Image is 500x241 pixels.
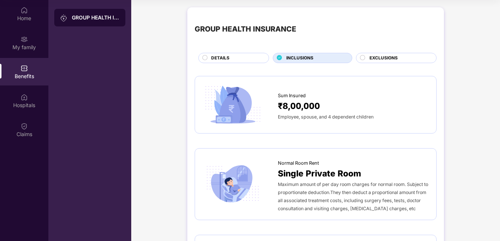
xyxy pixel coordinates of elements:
[286,55,313,62] span: INCLUSIONS
[21,94,28,101] img: svg+xml;base64,PHN2ZyBpZD0iSG9zcGl0YWxzIiB4bWxucz0iaHR0cDovL3d3dy53My5vcmcvMjAwMC9zdmciIHdpZHRoPS...
[278,160,319,167] span: Normal Room Rent
[195,23,296,35] div: GROUP HEALTH INSURANCE
[21,36,28,43] img: svg+xml;base64,PHN2ZyB3aWR0aD0iMjAiIGhlaWdodD0iMjAiIHZpZXdCb3g9IjAgMCAyMCAyMCIgZmlsbD0ibm9uZSIgeG...
[202,84,263,126] img: icon
[21,123,28,130] img: svg+xml;base64,PHN2ZyBpZD0iQ2xhaW0iIHhtbG5zPSJodHRwOi8vd3d3LnczLm9yZy8yMDAwL3N2ZyIgd2lkdGg9IjIwIi...
[370,55,398,62] span: EXCLUSIONS
[211,55,229,62] span: DETAILS
[21,65,28,72] img: svg+xml;base64,PHN2ZyBpZD0iQmVuZWZpdHMiIHhtbG5zPSJodHRwOi8vd3d3LnczLm9yZy8yMDAwL3N2ZyIgd2lkdGg9Ij...
[278,99,320,113] span: ₹8,00,000
[278,182,428,211] span: Maximum amount of per day room charges for normal room. Subject to proportionate deduction.They t...
[278,114,374,120] span: Employee, spouse, and 4 dependent children
[60,14,67,22] img: svg+xml;base64,PHN2ZyB3aWR0aD0iMjAiIGhlaWdodD0iMjAiIHZpZXdCb3g9IjAgMCAyMCAyMCIgZmlsbD0ibm9uZSIgeG...
[21,7,28,14] img: svg+xml;base64,PHN2ZyBpZD0iSG9tZSIgeG1sbnM9Imh0dHA6Ly93d3cudzMub3JnLzIwMDAvc3ZnIiB3aWR0aD0iMjAiIG...
[278,92,306,99] span: Sum Insured
[202,163,263,205] img: icon
[278,167,361,180] span: Single Private Room
[72,14,120,21] div: GROUP HEALTH INSURANCE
